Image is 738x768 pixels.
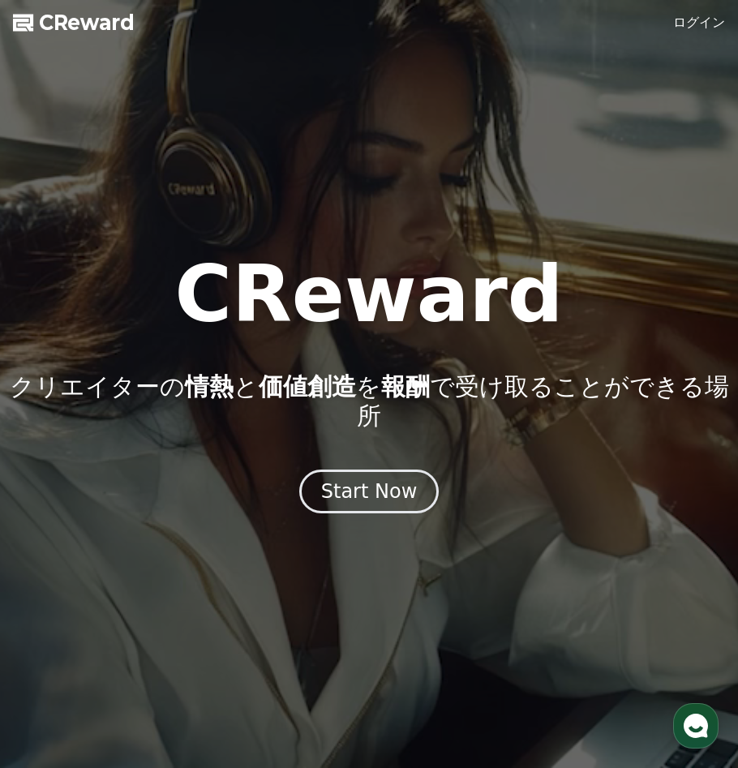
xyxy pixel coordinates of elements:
div: Start Now [321,478,418,504]
a: ログイン [673,13,725,32]
span: 情熱 [185,372,234,401]
span: 報酬 [381,372,430,401]
span: CReward [39,10,135,36]
span: 価値創造 [259,372,356,401]
a: CReward [13,10,135,36]
a: Start Now [299,486,440,501]
h1: CReward [174,255,563,333]
button: Start Now [299,470,440,513]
